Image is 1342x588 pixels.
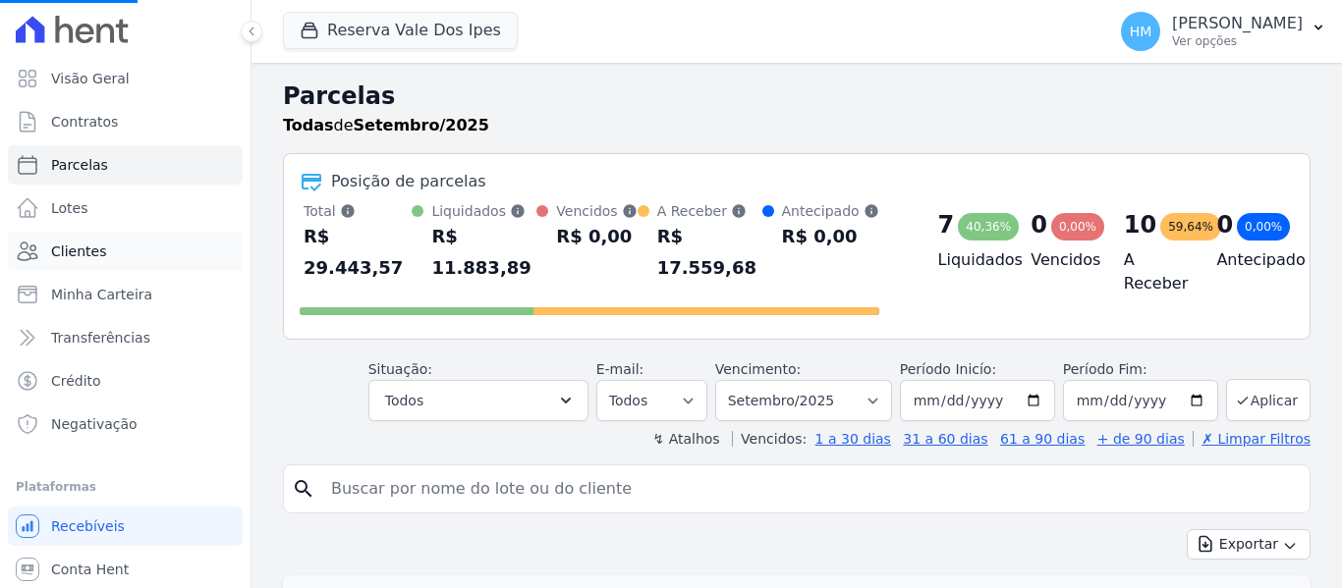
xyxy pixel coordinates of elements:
[283,12,518,49] button: Reserva Vale Dos Ipes
[8,59,243,98] a: Visão Geral
[51,112,118,132] span: Contratos
[51,328,150,347] span: Transferências
[1051,213,1104,241] div: 0,00%
[652,431,719,447] label: ↯ Atalhos
[900,361,996,377] label: Período Inicío:
[1130,25,1152,38] span: HM
[1226,379,1311,421] button: Aplicar
[51,198,88,218] span: Lotes
[51,241,106,261] span: Clientes
[1216,248,1278,272] h4: Antecipado
[51,371,101,391] span: Crédito
[715,361,801,377] label: Vencimento:
[8,318,243,357] a: Transferências
[1172,33,1303,49] p: Ver opções
[304,221,412,284] div: R$ 29.443,57
[283,79,1311,114] h2: Parcelas
[8,102,243,141] a: Contratos
[1031,248,1092,272] h4: Vencidos
[1172,14,1303,33] p: [PERSON_NAME]
[1187,529,1311,560] button: Exportar
[51,285,152,304] span: Minha Carteira
[815,431,891,447] a: 1 a 30 dias
[51,560,129,579] span: Conta Hent
[1097,431,1185,447] a: + de 90 dias
[8,145,243,185] a: Parcelas
[283,116,334,134] strong: Todas
[657,221,762,284] div: R$ 17.559,68
[8,275,243,314] a: Minha Carteira
[8,404,243,444] a: Negativação
[331,170,486,193] div: Posição de parcelas
[1193,431,1311,447] a: ✗ Limpar Filtros
[368,380,588,421] button: Todos
[319,469,1302,508] input: Buscar por nome do lote ou do cliente
[8,188,243,228] a: Lotes
[732,431,807,447] label: Vencidos:
[938,209,955,241] div: 7
[1216,209,1233,241] div: 0
[16,475,235,499] div: Plataformas
[1031,209,1047,241] div: 0
[556,221,637,252] div: R$ 0,00
[51,516,125,536] span: Recebíveis
[556,201,637,221] div: Vencidos
[1160,213,1221,241] div: 59,64%
[368,361,432,377] label: Situação:
[596,361,644,377] label: E-mail:
[8,507,243,546] a: Recebíveis
[903,431,987,447] a: 31 a 60 dias
[385,389,423,412] span: Todos
[782,221,879,252] div: R$ 0,00
[938,248,1000,272] h4: Liquidados
[1124,248,1186,295] h4: A Receber
[1063,359,1218,380] label: Período Fim:
[51,155,108,175] span: Parcelas
[8,232,243,271] a: Clientes
[51,414,138,434] span: Negativação
[1000,431,1085,447] a: 61 a 90 dias
[8,361,243,401] a: Crédito
[782,201,879,221] div: Antecipado
[304,201,412,221] div: Total
[431,201,536,221] div: Liquidados
[51,69,130,88] span: Visão Geral
[1124,209,1156,241] div: 10
[283,114,489,137] p: de
[1105,4,1342,59] button: HM [PERSON_NAME] Ver opções
[292,477,315,501] i: search
[354,116,489,134] strong: Setembro/2025
[1237,213,1290,241] div: 0,00%
[958,213,1019,241] div: 40,36%
[657,201,762,221] div: A Receber
[431,221,536,284] div: R$ 11.883,89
